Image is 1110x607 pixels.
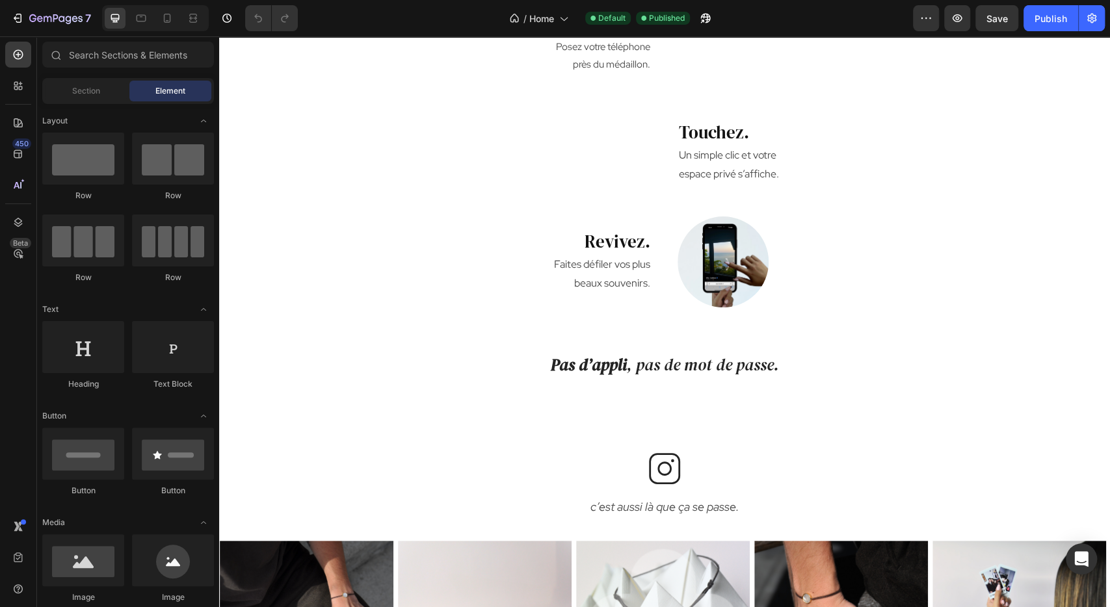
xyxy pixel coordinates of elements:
[975,5,1018,31] button: Save
[193,299,214,320] span: Toggle open
[42,410,66,422] span: Button
[986,13,1008,24] span: Save
[1066,543,1097,575] div: Open Intercom Messenger
[42,485,124,497] div: Button
[332,317,408,339] strong: Pas d’appli
[67,238,431,257] p: beaux souvenirs.
[193,406,214,426] span: Toggle open
[72,85,100,97] span: Section
[245,5,298,31] div: Undo/Redo
[85,10,91,26] p: 7
[598,12,626,24] span: Default
[132,485,214,497] div: Button
[649,12,685,24] span: Published
[219,36,1110,607] iframe: Design area
[341,71,432,162] img: gempages_576328857733301187-0cbb1f82-65e1-44af-b535-a7ba4b4bd44c.png
[132,591,214,603] div: Image
[10,238,31,248] div: Beta
[42,190,124,201] div: Row
[12,138,31,149] div: 450
[132,378,214,390] div: Text Block
[1024,5,1078,31] button: Publish
[458,83,825,109] h2: Touchez.
[132,272,214,283] div: Row
[458,180,549,271] img: gempages_576328857733301187-3bc8cc73-06fb-4d8e-83c5-2016efadcc0a.png
[66,192,432,218] h2: Revivez.
[155,85,185,97] span: Element
[1035,12,1067,25] div: Publish
[193,512,214,533] span: Toggle open
[67,219,431,238] p: Faites défiler vos plus
[132,190,214,201] div: Row
[42,517,65,528] span: Media
[529,12,554,25] span: Home
[523,12,527,25] span: /
[460,129,824,148] p: espace privé s’affiche.
[42,115,68,127] span: Layout
[42,303,59,315] span: Text
[5,5,97,31] button: 7
[42,378,124,390] div: Heading
[42,272,124,283] div: Row
[193,110,214,131] span: Toggle open
[42,591,124,603] div: Image
[460,110,824,129] p: Un simple clic et votre
[42,42,214,68] input: Search Sections & Elements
